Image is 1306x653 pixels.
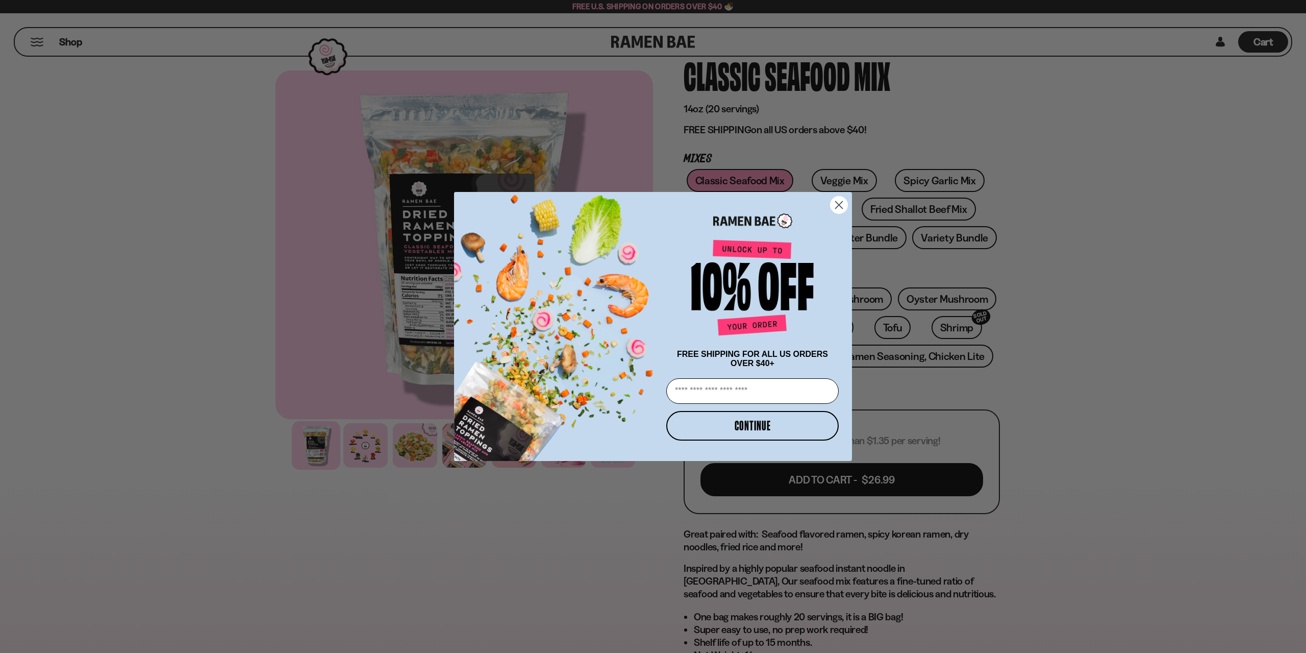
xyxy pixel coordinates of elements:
button: CONTINUE [666,411,839,441]
img: Ramen Bae Logo [713,212,792,229]
img: Unlock up to 10% off [689,239,816,340]
img: ce7035ce-2e49-461c-ae4b-8ade7372f32c.png [454,183,662,461]
button: Close dialog [830,196,848,214]
span: FREE SHIPPING FOR ALL US ORDERS OVER $40+ [677,350,828,368]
